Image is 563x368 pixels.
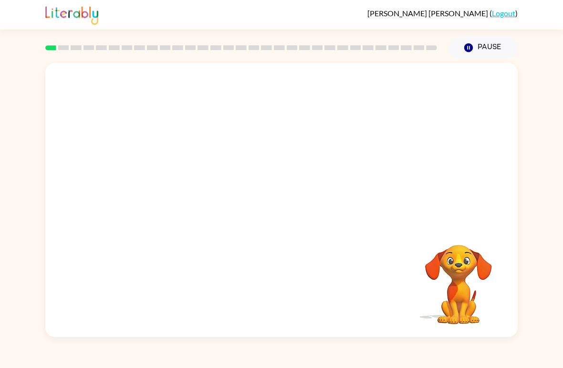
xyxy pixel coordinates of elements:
a: Logout [492,9,515,18]
div: ( ) [367,9,518,18]
span: [PERSON_NAME] [PERSON_NAME] [367,9,490,18]
img: Literably [45,4,98,25]
button: Pause [448,37,518,59]
video: Your browser must support playing .mp4 files to use Literably. Please try using another browser. [411,230,506,326]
